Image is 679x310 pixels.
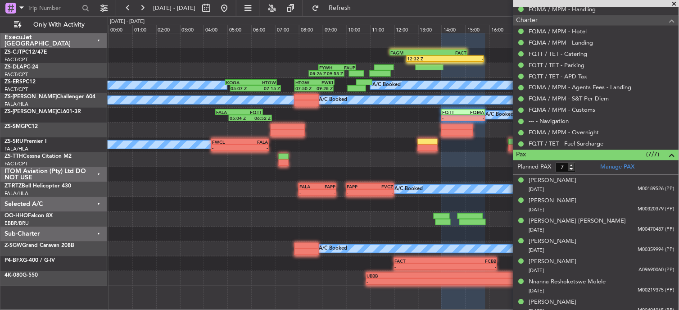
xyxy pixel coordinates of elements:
div: - [505,279,643,284]
div: - [442,115,463,121]
div: - [240,145,268,150]
div: A/C Booked [373,78,401,92]
span: ZS-[PERSON_NAME] [5,94,57,100]
div: [PERSON_NAME] [529,258,577,267]
div: A/C Booked [394,182,423,196]
div: FYWH [319,65,337,70]
a: FQMA / MPM - Landing [529,39,593,46]
div: HTGW [295,80,314,85]
div: - [212,145,240,150]
div: 07:00 [275,25,299,33]
div: 05:00 [227,25,251,33]
span: M00189526 (PP) [638,186,674,193]
a: FQMA / MPM - Handling [529,5,596,13]
a: FACT/CPT [5,56,28,63]
div: FQTT [239,109,262,115]
div: FWCL [212,139,240,145]
div: HTGW [251,80,276,85]
span: Z-SGW [5,243,22,248]
a: FQMA / MPM - Agents Fees - Landing [529,84,632,91]
div: A/C Booked [319,93,348,107]
div: 13:00 [418,25,442,33]
div: - [463,115,484,121]
div: FALA [299,184,317,189]
span: P4-BFX [5,258,23,263]
a: ZS-[PERSON_NAME]CL601-3R [5,109,81,114]
span: ZS-DLA [5,64,23,70]
span: [DATE] - [DATE] [153,4,195,12]
input: Trip Number [27,1,79,15]
div: 05:04 Z [230,115,250,121]
span: M00219375 (PP) [638,287,674,295]
a: FQTT / TET - Fuel Surcharge [529,140,604,148]
span: 4K-080 [5,273,23,278]
span: ZS-ERS [5,79,23,85]
div: FVCZ [370,184,393,189]
a: ZS-SRUPremier I [5,139,46,144]
div: 12:00 [394,25,418,33]
span: M00470487 (PP) [638,226,674,234]
span: ZS-CJT [5,50,22,55]
span: M00320379 (PP) [638,206,674,214]
div: - [395,264,446,269]
a: FACT/CPT [5,86,28,93]
button: Refresh [308,1,362,15]
div: - [370,190,393,195]
div: 01:00 [132,25,156,33]
div: 08:00 [299,25,323,33]
a: FQMA / MPM - Overnight [529,129,599,137]
div: FALA [240,139,268,145]
label: Planned PAX [518,163,552,172]
span: [DATE] [529,207,544,214]
div: - [317,190,335,195]
div: 07:50 Z [295,86,314,91]
div: [PERSON_NAME] [529,177,577,186]
div: FWKI [315,80,334,85]
div: FACT [505,273,643,278]
div: FAGM [391,50,429,55]
span: A09690060 (PP) [639,267,674,274]
div: FACT [429,50,466,55]
a: FACT/CPT [5,71,28,78]
span: M00359994 (PP) [638,246,674,254]
div: UBBB [367,273,505,278]
div: - [367,279,505,284]
a: FQTT / TET - APD Tax [529,73,588,80]
span: ZS-SRU [5,139,23,144]
div: Nnanna Reshoketswe Molele [529,278,606,287]
div: [PERSON_NAME] [529,197,577,206]
div: - [445,56,483,61]
a: 4K-080G-550 [5,273,38,278]
a: FALA/HLA [5,190,28,197]
a: EBBR/BRU [5,220,29,227]
div: 00:00 [109,25,132,33]
div: 11:00 [371,25,394,33]
div: FAPP [347,184,370,189]
a: P4-BFXG-400 / G-IV [5,258,55,263]
a: FQMA / MPM - Hotel [529,27,587,35]
div: - [347,190,370,195]
a: ZS-DLAPC-24 [5,64,38,70]
span: (7/7) [647,150,660,160]
div: 12:32 Z [407,56,445,61]
span: OO-HHO [5,213,28,219]
span: [DATE] [529,227,544,234]
a: ZT-RTZBell Helicopter 430 [5,183,71,189]
a: Z-SGWGrand Caravan 208B [5,243,74,248]
a: FQTT / TET - Parking [529,61,585,69]
a: FQTT / TET - Catering [529,50,588,58]
a: Manage PAX [601,163,635,172]
span: [DATE] [529,268,544,274]
a: FQMA / MPM - Customs [529,106,596,114]
div: KOGA [226,80,251,85]
div: FAUP [337,65,355,70]
div: 10:00 [347,25,371,33]
div: 07:15 Z [255,86,280,91]
div: 04:00 [204,25,227,33]
div: - [445,264,496,269]
div: 06:00 [251,25,275,33]
a: OO-HHOFalcon 8X [5,213,53,219]
a: FALA/HLA [5,101,28,108]
span: ZS-TTH [5,154,23,159]
button: Only With Activity [10,18,98,32]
